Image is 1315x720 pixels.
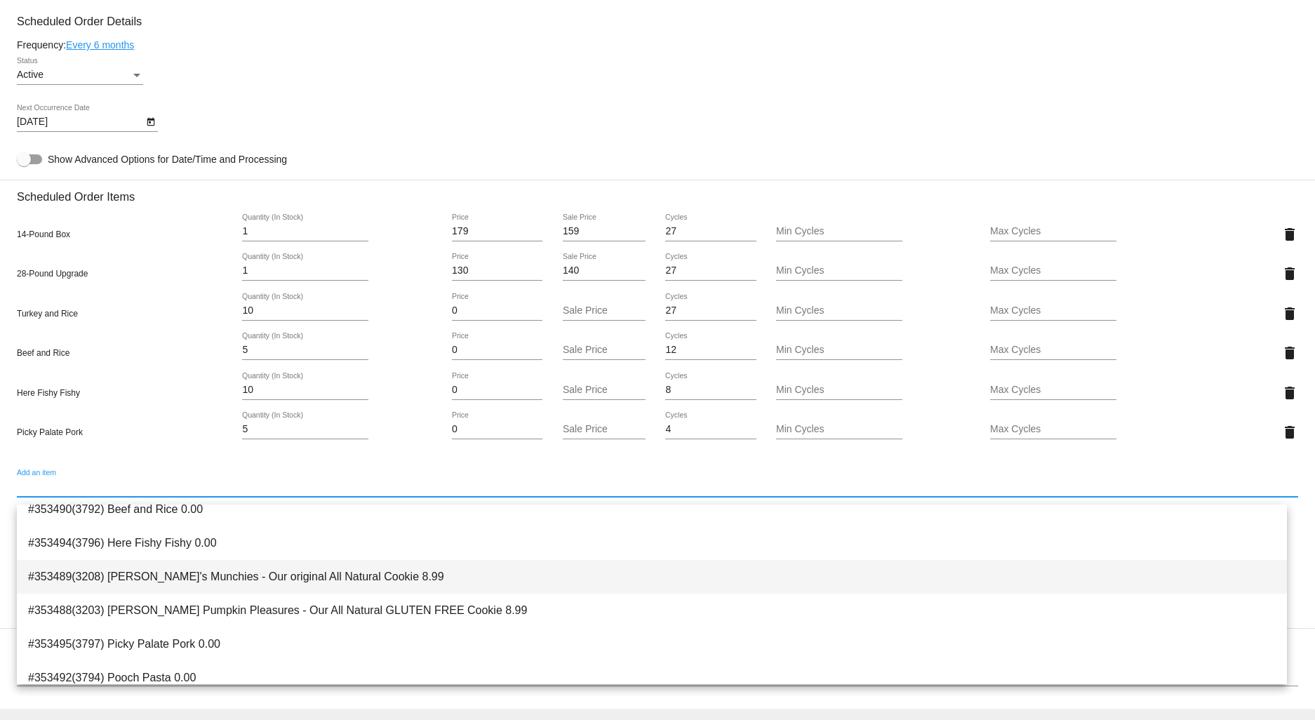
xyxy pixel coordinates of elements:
[563,305,646,316] input: Sale Price
[776,385,902,396] input: Min Cycles
[28,627,1276,661] span: #353495(3797) Picky Palate Pork 0.00
[17,348,69,358] span: Beef and Rice
[1281,226,1298,243] mat-icon: delete
[143,114,158,128] button: Open calendar
[17,116,143,128] input: Next Occurrence Date
[563,226,646,237] input: Sale Price
[776,424,902,435] input: Min Cycles
[17,15,1298,28] h3: Scheduled Order Details
[452,385,542,396] input: Price
[563,385,646,396] input: Sale Price
[452,226,542,237] input: Price
[242,265,368,276] input: Quantity (In Stock)
[17,39,1298,51] div: Frequency:
[242,345,368,356] input: Quantity (In Stock)
[17,69,44,80] span: Active
[28,493,1276,526] span: #353490(3792) Beef and Rice 0.00
[1281,265,1298,282] mat-icon: delete
[665,385,756,396] input: Cycles
[776,226,902,237] input: Min Cycles
[990,226,1116,237] input: Max Cycles
[1281,424,1298,441] mat-icon: delete
[665,265,756,276] input: Cycles
[17,69,143,81] mat-select: Status
[990,345,1116,356] input: Max Cycles
[242,226,368,237] input: Quantity (In Stock)
[66,39,134,51] a: Every 6 months
[17,229,70,239] span: 14-Pound Box
[776,265,902,276] input: Min Cycles
[17,309,78,319] span: Turkey and Rice
[452,424,542,435] input: Price
[665,226,756,237] input: Cycles
[563,345,646,356] input: Sale Price
[452,345,542,356] input: Price
[990,385,1116,396] input: Max Cycles
[563,265,646,276] input: Sale Price
[28,526,1276,560] span: #353494(3796) Here Fishy Fishy 0.00
[776,345,902,356] input: Min Cycles
[665,424,756,435] input: Cycles
[242,305,368,316] input: Quantity (In Stock)
[17,388,80,398] span: Here Fishy Fishy
[17,427,83,437] span: Picky Palate Pork
[665,345,756,356] input: Cycles
[17,481,1298,493] input: Add an item
[990,265,1116,276] input: Max Cycles
[452,305,542,316] input: Price
[28,560,1276,594] span: #353489(3208) [PERSON_NAME]'s Munchies - Our original All Natural Cookie 8.99
[563,424,646,435] input: Sale Price
[665,305,756,316] input: Cycles
[28,594,1276,627] span: #353488(3203) [PERSON_NAME] Pumpkin Pleasures - Our All Natural GLUTEN FREE Cookie 8.99
[990,305,1116,316] input: Max Cycles
[452,265,542,276] input: Price
[990,424,1116,435] input: Max Cycles
[28,661,1276,695] span: #353492(3794) Pooch Pasta 0.00
[776,305,902,316] input: Min Cycles
[242,424,368,435] input: Quantity (In Stock)
[48,152,287,166] span: Show Advanced Options for Date/Time and Processing
[242,385,368,396] input: Quantity (In Stock)
[1281,345,1298,361] mat-icon: delete
[1281,385,1298,401] mat-icon: delete
[17,180,1298,204] h3: Scheduled Order Items
[17,269,88,279] span: 28-Pound Upgrade
[1281,305,1298,322] mat-icon: delete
